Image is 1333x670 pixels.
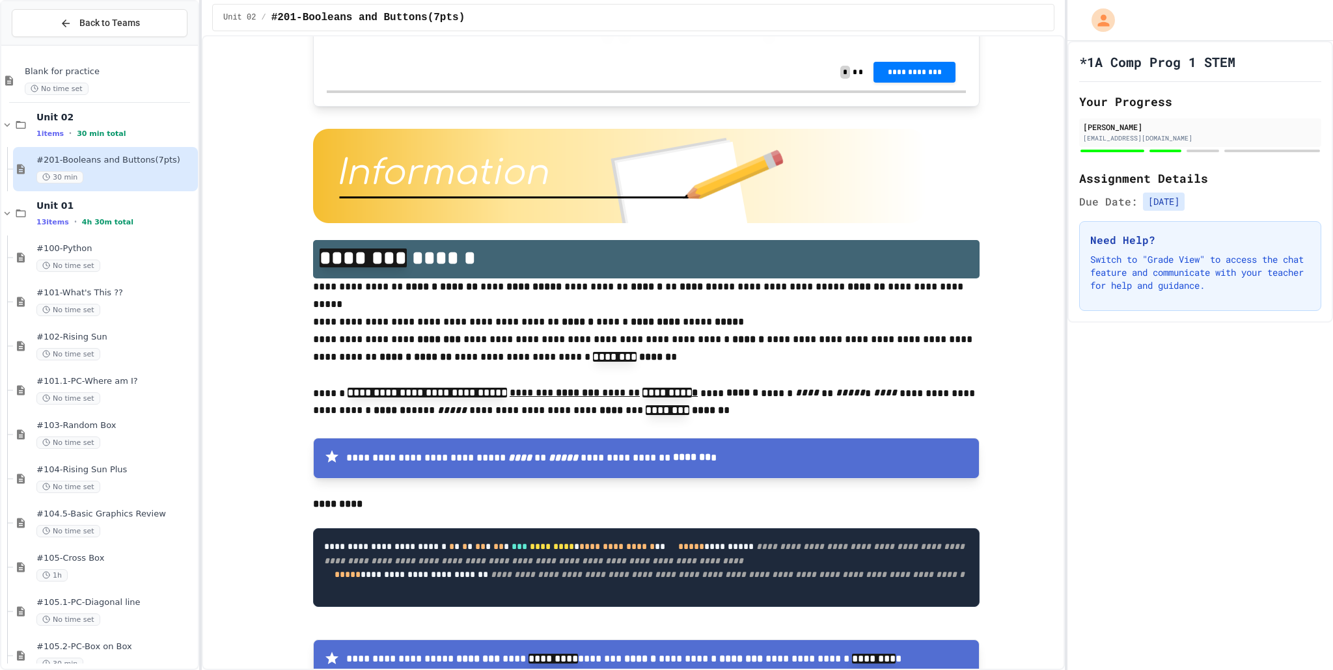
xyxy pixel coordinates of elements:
span: #101-What's This ?? [36,288,195,299]
span: #101.1-PC-Where am I? [36,376,195,387]
span: #104.5-Basic Graphics Review [36,509,195,520]
span: No time set [36,348,100,360]
p: Switch to "Grade View" to access the chat feature and communicate with your teacher for help and ... [1090,253,1310,292]
span: Unit 01 [36,200,195,211]
span: #105.2-PC-Box on Box [36,641,195,652]
span: • [69,128,72,139]
span: 30 min [36,658,83,670]
span: Due Date: [1079,194,1138,209]
span: #103-Random Box [36,420,195,431]
span: 4h 30m total [82,218,133,226]
span: No time set [36,304,100,316]
span: No time set [36,392,100,405]
span: #102-Rising Sun [36,332,195,343]
h1: *1A Comp Prog 1 STEM [1079,53,1235,71]
span: #201-Booleans and Buttons(7pts) [271,10,465,25]
span: #105-Cross Box [36,553,195,564]
button: Back to Teams [12,9,187,37]
span: No time set [36,260,100,272]
span: Unit 02 [223,12,256,23]
span: 1 items [36,129,64,138]
span: 30 min total [77,129,126,138]
span: No time set [36,481,100,493]
span: Unit 02 [36,111,195,123]
span: #104-Rising Sun Plus [36,464,195,476]
div: My Account [1078,5,1118,35]
span: #100-Python [36,243,195,254]
span: / [261,12,266,23]
span: 30 min [36,171,83,183]
span: No time set [36,613,100,626]
span: Blank for practice [25,66,195,77]
span: • [74,217,77,227]
span: [DATE] [1143,193,1185,211]
span: #105.1-PC-Diagonal line [36,597,195,608]
div: [PERSON_NAME] [1083,121,1317,133]
h2: Assignment Details [1079,169,1321,187]
div: [EMAIL_ADDRESS][DOMAIN_NAME] [1083,133,1317,143]
span: No time set [25,83,89,95]
span: Back to Teams [79,16,140,30]
h2: Your Progress [1079,92,1321,111]
span: 13 items [36,218,69,226]
span: No time set [36,525,100,537]
h3: Need Help? [1090,232,1310,248]
span: 1h [36,569,68,582]
span: No time set [36,436,100,449]
span: #201-Booleans and Buttons(7pts) [36,155,195,166]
